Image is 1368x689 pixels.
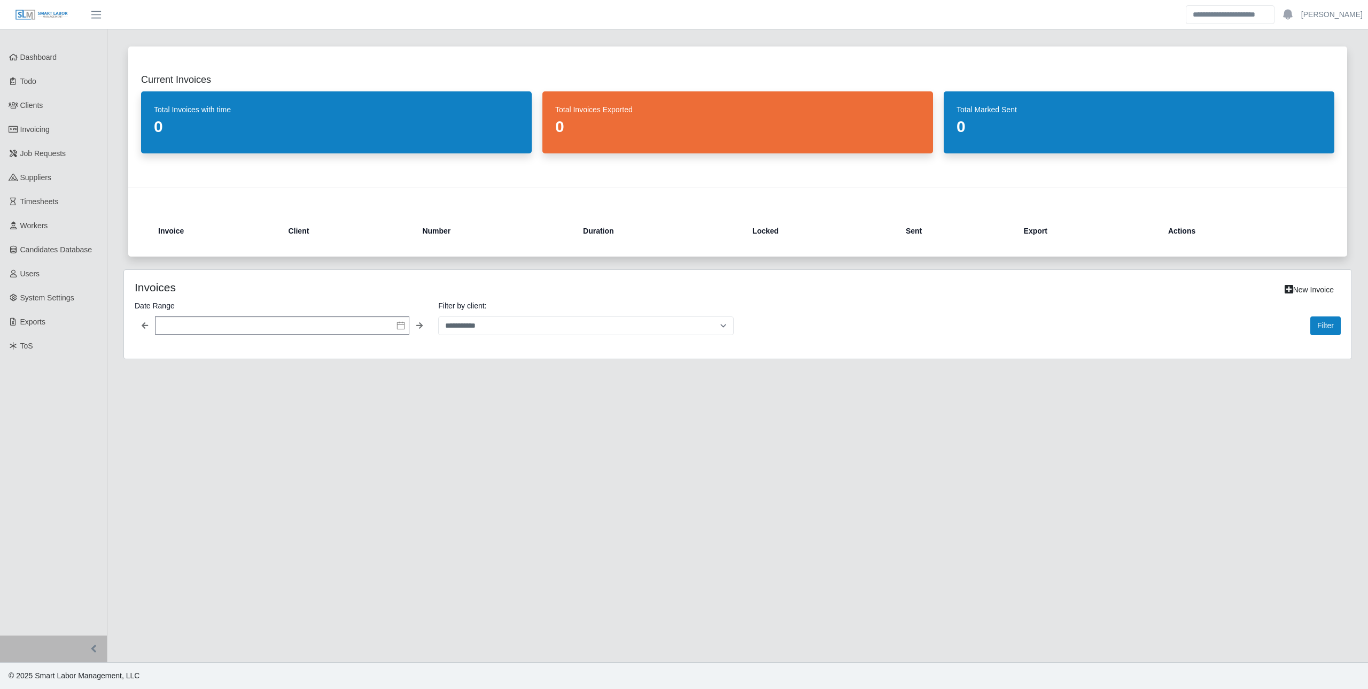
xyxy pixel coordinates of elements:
[574,218,744,244] th: Duration
[20,221,48,230] span: Workers
[1278,281,1341,299] a: New Invoice
[15,9,68,21] img: SLM Logo
[20,77,36,86] span: Todo
[20,342,33,350] span: ToS
[20,149,66,158] span: Job Requests
[555,104,920,115] dt: Total Invoices Exported
[141,72,1334,87] h2: Current Invoices
[1186,5,1274,24] input: Search
[1301,9,1363,20] a: [PERSON_NAME]
[744,218,897,244] th: Locked
[20,125,50,134] span: Invoicing
[1015,218,1160,244] th: Export
[1160,218,1317,244] th: Actions
[20,101,43,110] span: Clients
[20,245,92,254] span: Candidates Database
[957,104,1322,115] dt: Total Marked Sent
[279,218,414,244] th: Client
[414,218,574,244] th: Number
[20,173,51,182] span: Suppliers
[154,117,519,136] dd: 0
[555,117,920,136] dd: 0
[20,293,74,302] span: System Settings
[20,53,57,61] span: Dashboard
[135,281,628,294] h4: Invoices
[897,218,1015,244] th: Sent
[1310,316,1341,335] button: Filter
[135,299,430,312] label: Date Range
[158,218,279,244] th: Invoice
[20,197,59,206] span: Timesheets
[20,269,40,278] span: Users
[154,104,519,115] dt: Total Invoices with time
[438,299,733,312] label: Filter by client:
[9,671,139,680] span: © 2025 Smart Labor Management, LLC
[20,318,45,326] span: Exports
[957,117,1322,136] dd: 0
